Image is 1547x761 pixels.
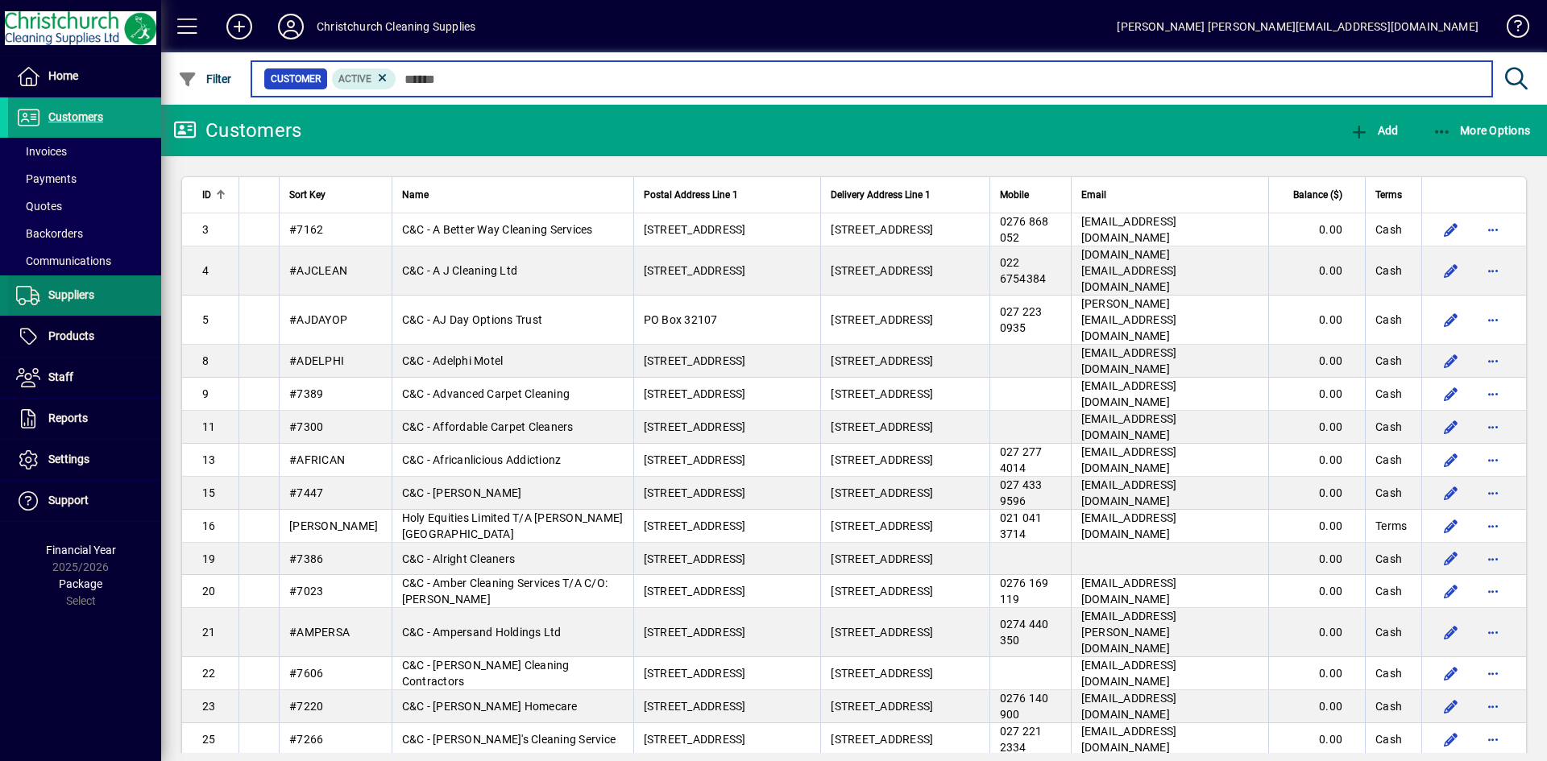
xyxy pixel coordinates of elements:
button: More options [1480,307,1506,333]
span: [EMAIL_ADDRESS][DOMAIN_NAME] [1081,725,1177,754]
span: C&C - Ampersand Holdings Ltd [402,626,562,639]
span: C&C - AJ Day Options Trust [402,313,543,326]
td: 0.00 [1268,411,1365,444]
span: [EMAIL_ADDRESS][DOMAIN_NAME] [1081,346,1177,375]
span: Active [338,73,371,85]
span: Cash [1375,731,1402,747]
button: More options [1480,480,1506,506]
span: [STREET_ADDRESS] [831,552,933,565]
td: 0.00 [1268,510,1365,543]
span: [STREET_ADDRESS] [831,486,933,499]
span: Communications [16,254,111,267]
span: #7386 [289,552,323,565]
a: Suppliers [8,275,161,316]
span: [PERSON_NAME][EMAIL_ADDRESS][DOMAIN_NAME] [1081,297,1177,342]
span: [STREET_ADDRESS] [644,354,746,367]
span: #AFRICAN [289,453,345,466]
a: Support [8,481,161,521]
span: 027 223 0935 [1000,305,1043,334]
td: 0.00 [1268,246,1365,296]
span: 8 [202,354,209,367]
span: 13 [202,453,216,466]
button: Add [214,12,265,41]
td: 0.00 [1268,213,1365,246]
span: 19 [202,552,216,565]
a: Communications [8,247,161,275]
span: Support [48,494,89,507]
span: [STREET_ADDRESS] [831,354,933,367]
span: Terms [1375,518,1407,534]
a: Staff [8,358,161,398]
span: Package [59,577,102,590]
span: Cash [1375,452,1402,468]
button: More Options [1429,116,1535,145]
button: Edit [1438,513,1464,539]
span: Name [402,186,429,204]
span: [STREET_ADDRESS] [644,453,746,466]
button: Edit [1438,258,1464,283]
span: Holy Equities Limited T/A [PERSON_NAME][GEOGRAPHIC_DATA] [402,511,624,540]
span: 0276 169 119 [1000,577,1049,606]
span: [STREET_ADDRESS] [831,453,933,466]
span: [STREET_ADDRESS] [831,387,933,400]
span: 25 [202,733,216,746]
span: [EMAIL_ADDRESS][DOMAIN_NAME] [1081,659,1177,688]
span: #7220 [289,700,323,713]
span: [STREET_ADDRESS] [644,552,746,565]
span: [STREET_ADDRESS] [831,667,933,680]
div: Email [1081,186,1259,204]
span: [STREET_ADDRESS] [831,626,933,639]
span: 4 [202,264,209,277]
span: C&C - Adelphi Motel [402,354,504,367]
span: [EMAIL_ADDRESS][DOMAIN_NAME] [1081,379,1177,408]
td: 0.00 [1268,378,1365,411]
span: Filter [178,72,232,85]
span: More Options [1433,124,1531,137]
span: Add [1350,124,1398,137]
button: More options [1480,578,1506,604]
span: C&C - Alright Cleaners [402,552,516,565]
span: #7447 [289,486,323,499]
span: [STREET_ADDRESS] [831,519,933,532]
span: C&C - Affordable Carpet Cleaners [402,420,574,433]
span: 22 [202,667,216,680]
span: [STREET_ADDRESS] [831,733,933,746]
span: [STREET_ADDRESS] [831,264,933,277]
span: Home [48,69,78,82]
div: [PERSON_NAME] [PERSON_NAME][EMAIL_ADDRESS][DOMAIN_NAME] [1117,14,1479,39]
div: Customers [173,118,301,143]
span: C&C - [PERSON_NAME] Homecare [402,700,578,713]
span: Cash [1375,624,1402,640]
div: Name [402,186,624,204]
button: Edit [1438,546,1464,572]
mat-chip: Activation Status: Active [332,68,396,89]
span: Postal Address Line 1 [644,186,738,204]
span: [STREET_ADDRESS] [644,264,746,277]
span: [STREET_ADDRESS] [644,486,746,499]
span: 027 221 2334 [1000,725,1043,754]
span: Balance ($) [1293,186,1342,204]
a: Quotes [8,192,161,220]
span: [DOMAIN_NAME][EMAIL_ADDRESS][DOMAIN_NAME] [1081,248,1177,293]
span: #ADELPHI [289,354,344,367]
span: [STREET_ADDRESS] [831,585,933,598]
button: More options [1480,546,1506,572]
span: 0276 868 052 [1000,215,1049,244]
a: Settings [8,440,161,480]
span: [STREET_ADDRESS] [831,420,933,433]
span: Cash [1375,419,1402,435]
button: Edit [1438,414,1464,440]
a: Home [8,56,161,97]
span: [STREET_ADDRESS] [644,519,746,532]
span: [EMAIL_ADDRESS][DOMAIN_NAME] [1081,577,1177,606]
button: Edit [1438,660,1464,686]
button: Edit [1438,693,1464,719]
td: 0.00 [1268,444,1365,477]
span: Cash [1375,583,1402,599]
span: 9 [202,387,209,400]
td: 0.00 [1268,296,1365,345]
span: 027 277 4014 [1000,445,1043,474]
span: Products [48,329,94,342]
button: More options [1480,447,1506,473]
button: Edit [1438,578,1464,604]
